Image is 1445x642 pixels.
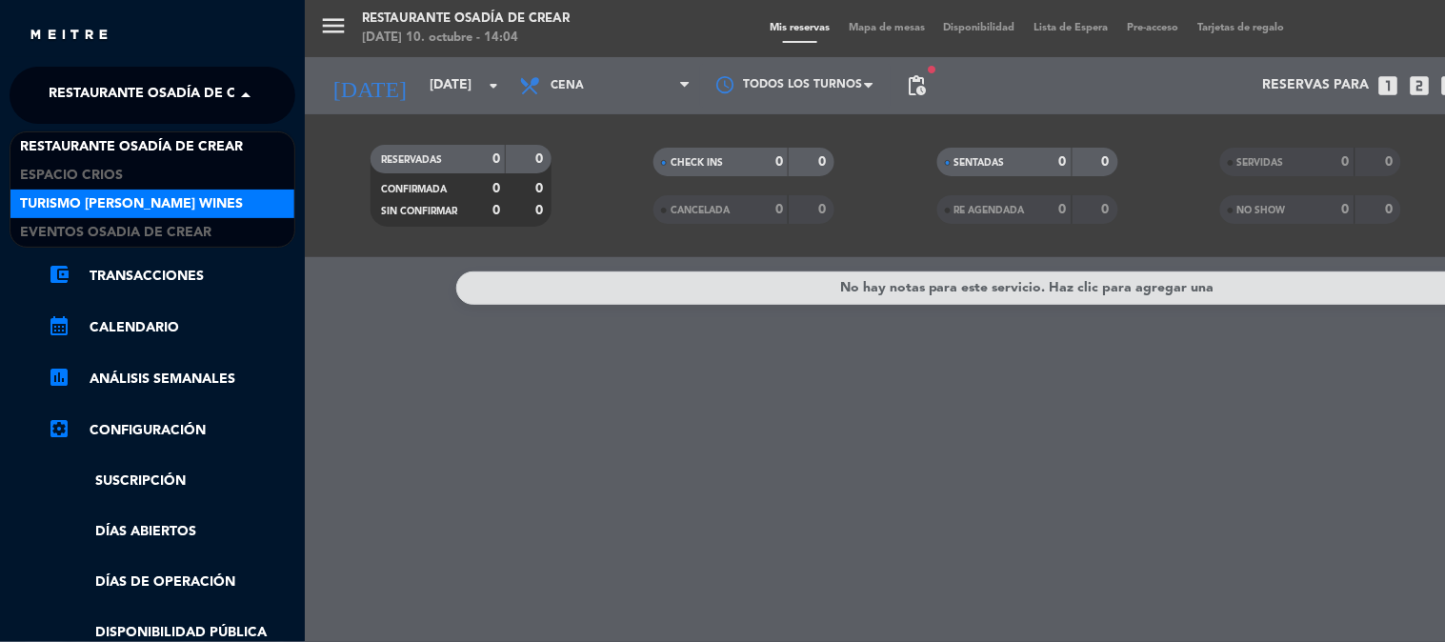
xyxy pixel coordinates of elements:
[48,572,295,593] a: Días de Operación
[48,314,70,337] i: calendar_month
[48,419,295,442] a: Configuración
[48,265,295,288] a: Transacciones
[20,136,243,158] span: Restaurante Osadía de Crear
[48,471,295,492] a: Suscripción
[48,417,70,440] i: settings_applications
[48,368,295,391] a: ANÁLISIS SEMANALES
[48,521,295,543] a: Días abiertos
[48,316,295,339] a: Calendario
[20,193,243,215] span: Turismo [PERSON_NAME] Wines
[48,263,70,286] i: account_balance_wallet
[20,222,211,244] span: Eventos Osadia de Crear
[49,75,271,115] span: Restaurante Osadía de Crear
[48,366,70,389] i: assessment
[20,165,123,187] span: Espacio Crios
[29,29,110,43] img: MEITRE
